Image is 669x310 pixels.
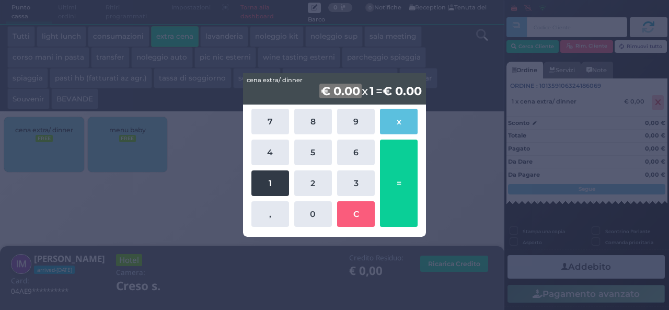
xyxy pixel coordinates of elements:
button: 8 [294,109,332,134]
button: 3 [337,170,375,196]
button: 0 [294,201,332,227]
button: 2 [294,170,332,196]
b: 1 [368,84,376,98]
button: , [251,201,289,227]
button: 9 [337,109,375,134]
button: 5 [294,140,332,165]
button: 6 [337,140,375,165]
button: C [337,201,375,227]
b: € 0.00 [319,84,362,98]
b: € 0.00 [383,84,422,98]
span: cena extra/ dinner [247,76,303,85]
div: x = [243,73,426,105]
button: 4 [251,140,289,165]
button: x [380,109,418,134]
button: 7 [251,109,289,134]
button: 1 [251,170,289,196]
button: = [380,140,418,227]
